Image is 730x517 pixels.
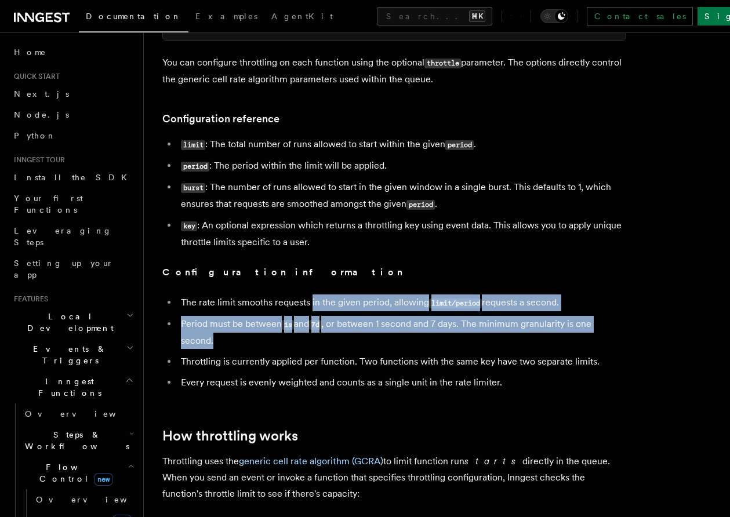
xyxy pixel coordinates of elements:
[282,320,294,330] code: 1s
[177,158,626,174] li: : The period within the limit will be applied.
[14,89,69,99] span: Next.js
[469,10,485,22] kbd: ⌘K
[377,7,492,26] button: Search...⌘K
[9,155,65,165] span: Inngest tour
[181,221,197,231] code: key
[79,3,188,32] a: Documentation
[14,131,56,140] span: Python
[464,456,522,467] em: starts
[9,306,136,338] button: Local Development
[406,200,435,210] code: period
[195,12,257,21] span: Examples
[14,110,69,119] span: Node.js
[177,316,626,349] li: Period must be between and , or between 1 second and 7 days. The minimum granularity is one second.
[9,371,136,403] button: Inngest Functions
[9,311,126,334] span: Local Development
[264,3,340,31] a: AgentKit
[587,7,693,26] a: Contact sales
[36,495,155,504] span: Overview
[25,409,144,418] span: Overview
[14,194,83,214] span: Your first Functions
[14,173,134,182] span: Install the SDK
[20,429,129,452] span: Steps & Workflows
[177,217,626,250] li: : An optional expression which returns a throttling key using event data. This allows you to appl...
[181,162,209,172] code: period
[271,12,333,21] span: AgentKit
[20,461,128,485] span: Flow Control
[181,183,205,193] code: burst
[309,320,321,330] code: 7d
[9,167,136,188] a: Install the SDK
[177,136,626,153] li: : The total number of runs allowed to start within the given .
[9,125,136,146] a: Python
[162,54,626,88] p: You can configure throttling on each function using the optional parameter. The options directly ...
[9,188,136,220] a: Your first Functions
[14,46,46,58] span: Home
[9,72,60,81] span: Quick start
[9,220,136,253] a: Leveraging Steps
[9,253,136,285] a: Setting up your app
[86,12,181,21] span: Documentation
[429,298,482,308] code: limit/period
[9,104,136,125] a: Node.js
[177,354,626,370] li: Throttling is currently applied per function. Two functions with the same key have two separate l...
[424,59,461,68] code: throttle
[9,376,125,399] span: Inngest Functions
[14,258,114,279] span: Setting up your app
[162,111,279,127] a: Configuration reference
[188,3,264,31] a: Examples
[9,83,136,104] a: Next.js
[445,140,474,150] code: period
[9,42,136,63] a: Home
[20,424,136,457] button: Steps & Workflows
[9,294,48,304] span: Features
[14,226,112,247] span: Leveraging Steps
[181,140,205,150] code: limit
[162,428,298,444] a: How throttling works
[540,9,568,23] button: Toggle dark mode
[20,403,136,424] a: Overview
[94,473,113,486] span: new
[177,294,626,311] li: The rate limit smooths requests in the given period, allowing requests a second.
[162,453,626,502] p: Throttling uses the to limit function run directly in the queue. When you send an event or invoke...
[177,179,626,213] li: : The number of runs allowed to start in the given window in a single burst. This defaults to 1, ...
[177,374,626,391] li: Every request is evenly weighted and counts as a single unit in the rate limiter.
[9,338,136,371] button: Events & Triggers
[162,267,404,278] strong: Configuration information
[31,489,136,510] a: Overview
[9,343,126,366] span: Events & Triggers
[20,457,136,489] button: Flow Controlnew
[239,456,383,467] a: generic cell rate algorithm (GCRA)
